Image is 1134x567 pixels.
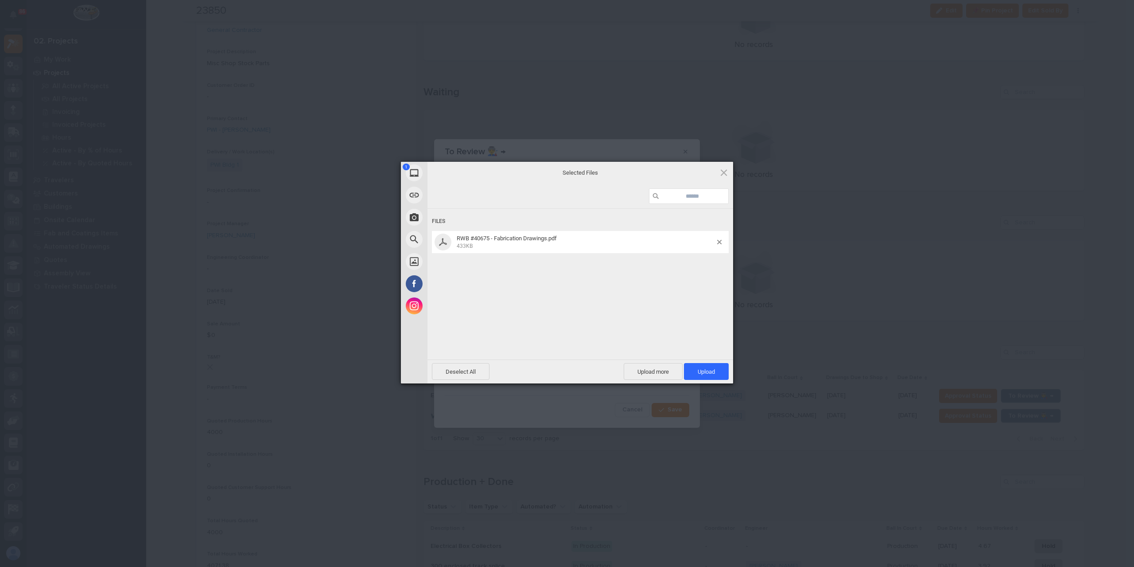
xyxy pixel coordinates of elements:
[492,168,669,176] span: Selected Files
[401,250,507,273] div: Unsplash
[457,243,473,249] span: 433KB
[401,228,507,250] div: Web Search
[698,368,715,375] span: Upload
[624,363,683,380] span: Upload more
[432,363,489,380] span: Deselect All
[401,273,507,295] div: Facebook
[401,206,507,228] div: Take Photo
[401,184,507,206] div: Link (URL)
[454,235,717,250] span: RWB #40675 - Fabrication Drawings.pdf
[457,235,557,242] span: RWB #40675 - Fabrication Drawings.pdf
[719,168,729,177] span: Click here or hit ESC to close picker
[432,213,729,230] div: Files
[401,295,507,317] div: Instagram
[401,162,507,184] div: My Device
[403,164,410,170] span: 1
[684,363,729,380] span: Upload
